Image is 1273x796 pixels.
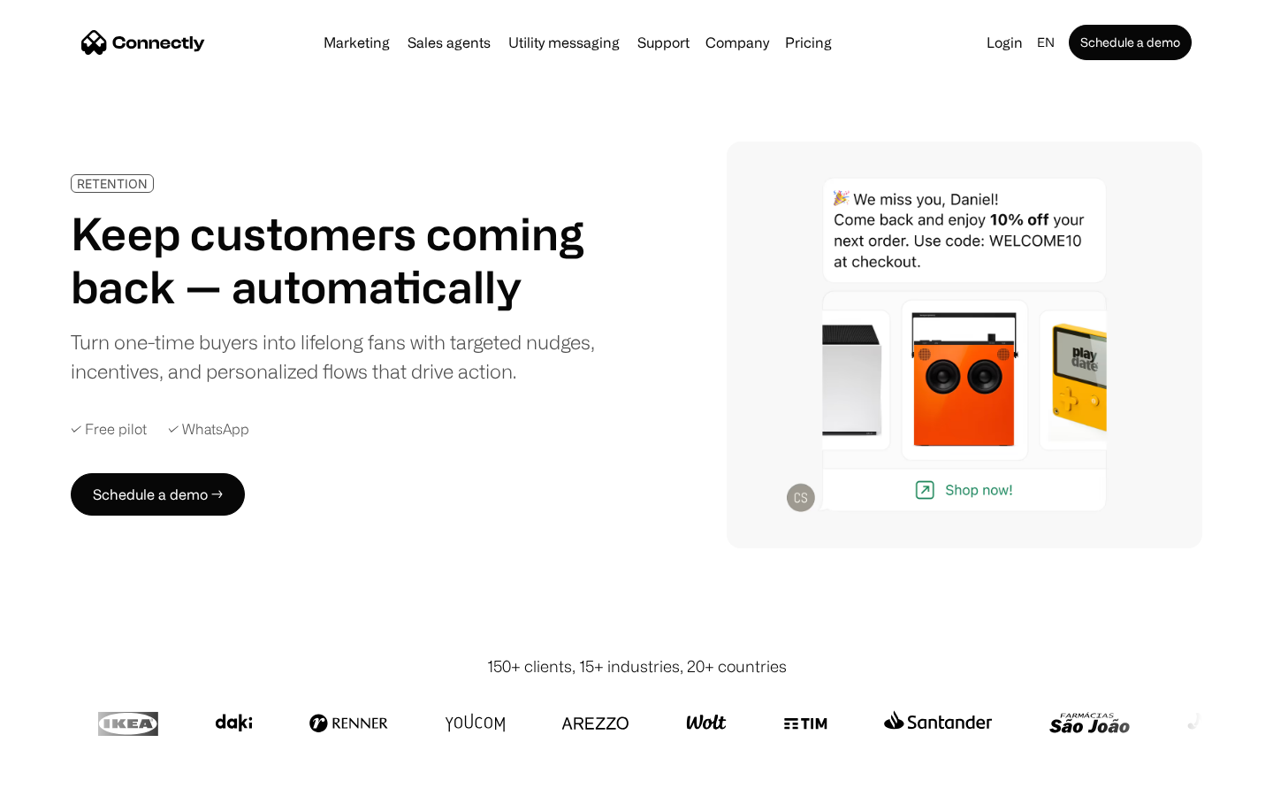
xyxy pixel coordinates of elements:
[71,207,608,313] h1: Keep customers coming back — automatically
[71,327,608,386] div: Turn one-time buyers into lifelong fans with targeted nudges, incentives, and personalized flows ...
[316,35,397,50] a: Marketing
[487,654,787,678] div: 150+ clients, 15+ industries, 20+ countries
[71,473,245,516] a: Schedule a demo →
[400,35,498,50] a: Sales agents
[630,35,697,50] a: Support
[81,29,205,56] a: home
[18,763,106,790] aside: Language selected: English
[168,421,249,438] div: ✓ WhatsApp
[35,765,106,790] ul: Language list
[778,35,839,50] a: Pricing
[501,35,627,50] a: Utility messaging
[77,177,148,190] div: RETENTION
[71,421,147,438] div: ✓ Free pilot
[980,30,1030,55] a: Login
[1037,30,1055,55] div: en
[700,30,774,55] div: Company
[1069,25,1192,60] a: Schedule a demo
[1030,30,1065,55] div: en
[705,30,769,55] div: Company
